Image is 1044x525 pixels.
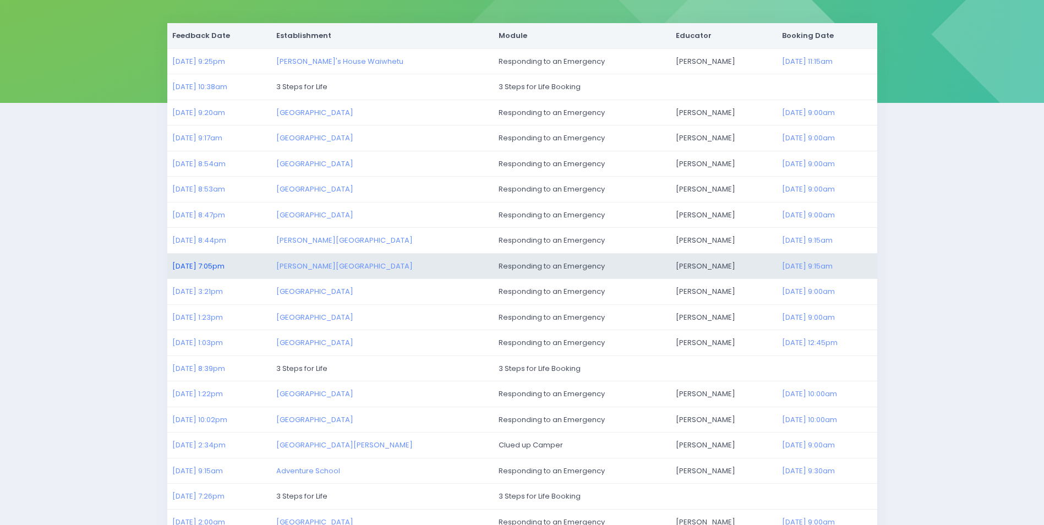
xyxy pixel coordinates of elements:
[271,23,494,48] th: Establishment
[494,74,877,100] td: 3 Steps for Life Booking
[670,433,777,458] td: [PERSON_NAME]
[782,184,835,194] a: [DATE] 9:00am
[167,23,271,48] th: Feedback Date
[276,363,327,374] span: 3 Steps for Life
[782,107,835,118] a: [DATE] 9:00am
[172,158,226,169] a: [DATE] 8:54am
[670,407,777,433] td: [PERSON_NAME]
[777,23,877,48] th: Booking Date
[172,261,225,271] a: [DATE] 7:05pm
[782,440,835,450] a: [DATE] 9:00am
[782,158,835,169] a: [DATE] 9:00am
[670,100,777,125] td: [PERSON_NAME]
[494,177,671,203] td: Responding to an Emergency
[276,389,353,399] a: [GEOGRAPHIC_DATA]
[172,389,223,399] a: [DATE] 1:22pm
[670,381,777,407] td: [PERSON_NAME]
[276,107,353,118] a: [GEOGRAPHIC_DATA]
[782,235,833,245] a: [DATE] 9:15am
[670,151,777,177] td: [PERSON_NAME]
[276,414,353,425] a: [GEOGRAPHIC_DATA]
[670,177,777,203] td: [PERSON_NAME]
[670,48,777,74] td: [PERSON_NAME]
[494,23,671,48] th: Module
[494,433,671,458] td: Clued up Camper
[276,466,340,476] a: Adventure School
[494,228,671,254] td: Responding to an Emergency
[670,228,777,254] td: [PERSON_NAME]
[276,158,353,169] a: [GEOGRAPHIC_DATA]
[494,330,671,356] td: Responding to an Emergency
[172,466,223,476] a: [DATE] 9:15am
[494,48,671,74] td: Responding to an Emergency
[494,100,671,125] td: Responding to an Emergency
[276,81,327,92] span: 3 Steps for Life
[782,389,837,399] a: [DATE] 10:00am
[782,56,833,67] a: [DATE] 11:15am
[494,125,671,151] td: Responding to an Emergency
[276,286,353,297] a: [GEOGRAPHIC_DATA]
[276,133,353,143] a: [GEOGRAPHIC_DATA]
[276,261,413,271] a: [PERSON_NAME][GEOGRAPHIC_DATA]
[172,210,225,220] a: [DATE] 8:47pm
[782,133,835,143] a: [DATE] 9:00am
[172,235,226,245] a: [DATE] 8:44pm
[172,440,226,450] a: [DATE] 2:34pm
[172,491,225,501] a: [DATE] 7:26pm
[782,210,835,220] a: [DATE] 9:00am
[670,125,777,151] td: [PERSON_NAME]
[494,458,671,484] td: Responding to an Emergency
[670,304,777,330] td: [PERSON_NAME]
[172,81,227,92] a: [DATE] 10:38am
[276,312,353,322] a: [GEOGRAPHIC_DATA]
[276,235,413,245] a: [PERSON_NAME][GEOGRAPHIC_DATA]
[494,151,671,177] td: Responding to an Emergency
[494,356,877,381] td: 3 Steps for Life Booking
[172,312,223,322] a: [DATE] 1:23pm
[494,202,671,228] td: Responding to an Emergency
[670,330,777,356] td: [PERSON_NAME]
[276,440,413,450] a: [GEOGRAPHIC_DATA][PERSON_NAME]
[670,253,777,279] td: [PERSON_NAME]
[276,56,403,67] a: [PERSON_NAME]'s House Waiwhetu
[494,304,671,330] td: Responding to an Emergency
[494,484,877,510] td: 3 Steps for Life Booking
[172,286,223,297] a: [DATE] 3:21pm
[276,184,353,194] a: [GEOGRAPHIC_DATA]
[782,261,833,271] a: [DATE] 9:15am
[782,337,838,348] a: [DATE] 12:45pm
[172,56,225,67] a: [DATE] 9:25pm
[172,133,222,143] a: [DATE] 9:17am
[276,210,353,220] a: [GEOGRAPHIC_DATA]
[670,23,777,48] th: Educator
[782,286,835,297] a: [DATE] 9:00am
[670,202,777,228] td: [PERSON_NAME]
[782,466,835,476] a: [DATE] 9:30am
[172,107,225,118] a: [DATE] 9:20am
[670,279,777,305] td: [PERSON_NAME]
[276,337,353,348] a: [GEOGRAPHIC_DATA]
[670,458,777,484] td: [PERSON_NAME]
[172,363,225,374] a: [DATE] 8:39pm
[494,407,671,433] td: Responding to an Emergency
[494,381,671,407] td: Responding to an Emergency
[172,414,227,425] a: [DATE] 10:02pm
[494,253,671,279] td: Responding to an Emergency
[276,491,327,501] span: 3 Steps for Life
[172,184,225,194] a: [DATE] 8:53am
[494,279,671,305] td: Responding to an Emergency
[782,312,835,322] a: [DATE] 9:00am
[782,414,837,425] a: [DATE] 10:00am
[172,337,223,348] a: [DATE] 1:03pm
